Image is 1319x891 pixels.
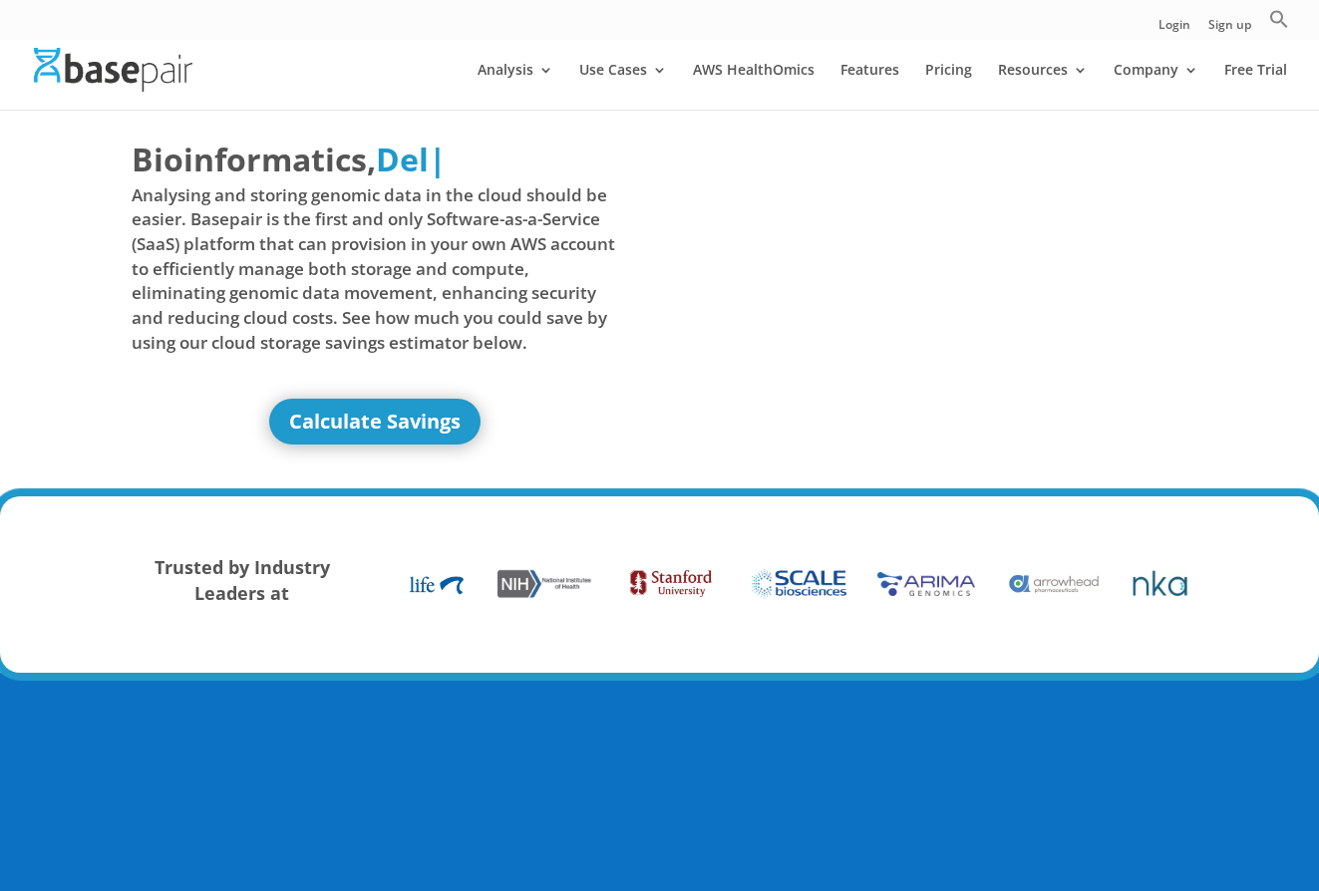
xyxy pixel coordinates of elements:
a: Use Cases [579,63,667,110]
a: Pricing [925,63,972,110]
span: Del [376,138,429,180]
a: AWS HealthOmics [693,63,815,110]
span: Bioinformatics, [132,137,376,182]
span: Analysing and storing genomic data in the cloud should be easier. Basepair is the first and only ... [132,183,617,355]
svg: Search [1269,9,1289,29]
a: Company [1114,63,1198,110]
a: Analysis [478,63,553,110]
a: Resources [998,63,1088,110]
iframe: Basepair - NGS Analysis Simplified [674,137,1159,410]
a: Sign up [1208,19,1251,40]
a: Login [1158,19,1190,40]
span: | [429,138,447,180]
strong: Trusted by Industry Leaders at [155,555,330,605]
a: Free Trial [1224,63,1287,110]
a: Features [840,63,899,110]
a: Search Icon Link [1269,9,1289,40]
img: Basepair [34,48,192,91]
a: Calculate Savings [269,399,481,445]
